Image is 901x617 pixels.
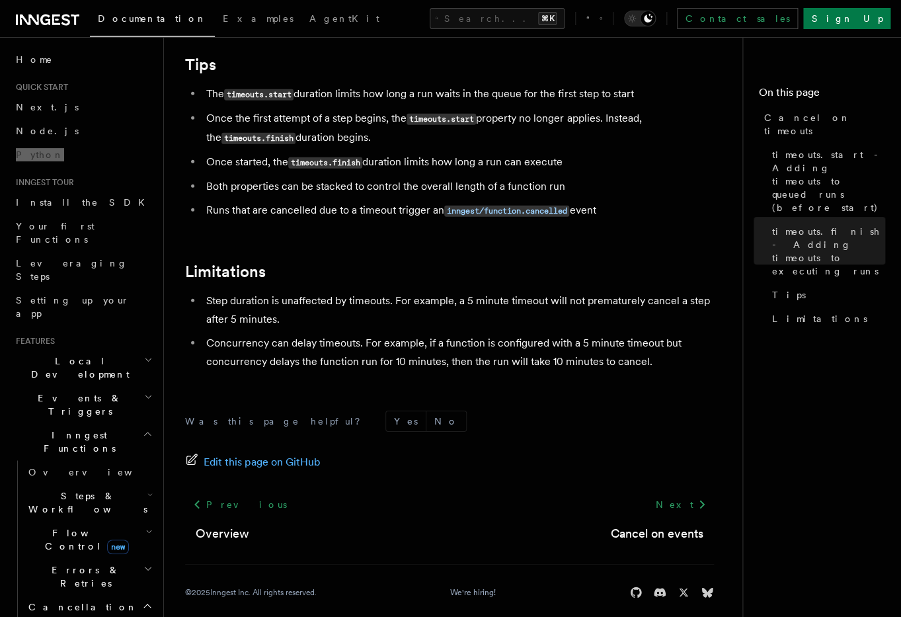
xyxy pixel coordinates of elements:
button: Events & Triggers [11,386,155,423]
li: The duration limits how long a run waits in the queue for the first step to start [202,85,714,104]
a: Python [11,143,155,167]
li: Concurrency can delay timeouts. For example, if a function is configured with a 5 minute timeout ... [202,334,714,371]
span: Setting up your app [16,295,130,319]
kbd: ⌘K [538,12,557,25]
a: Limitations [185,263,266,281]
a: Next [647,493,714,516]
span: Events & Triggers [11,391,144,418]
a: Previous [185,493,294,516]
code: timeouts.start [224,89,294,101]
a: Limitations [767,307,885,331]
span: Tips [772,288,806,302]
code: timeouts.start [407,114,476,125]
span: Quick start [11,82,68,93]
span: Cancel on timeouts [764,111,885,138]
a: Node.js [11,119,155,143]
span: Overview [28,467,165,477]
button: Inngest Functions [11,423,155,460]
button: Flow Controlnew [23,521,155,558]
a: Setting up your app [11,288,155,325]
h4: On this page [759,85,885,106]
a: AgentKit [301,4,387,36]
a: inngest/function.cancelled [444,204,569,216]
a: Install the SDK [11,190,155,214]
span: Inngest Functions [11,429,143,455]
a: Overview [23,460,155,484]
span: Next.js [16,102,79,112]
span: Local Development [11,354,144,381]
p: Was this page helpful? [185,415,370,428]
span: Your first Functions [16,221,95,245]
span: Features [11,336,55,347]
span: Install the SDK [16,197,153,208]
a: Next.js [11,95,155,119]
span: timeouts.finish - Adding timeouts to executing runs [772,225,885,278]
span: Cancellation [23,600,137,614]
button: Search...⌘K [430,8,565,29]
a: We're hiring! [450,587,496,598]
a: Tips [185,56,216,74]
a: Cancel on events [611,524,703,543]
a: Tips [767,283,885,307]
span: Limitations [772,312,867,325]
a: Edit this page on GitHub [185,453,321,472]
code: timeouts.finish [288,157,362,169]
a: Overview [196,524,249,543]
button: Yes [386,411,426,431]
a: Home [11,48,155,71]
span: Inngest tour [11,177,74,188]
button: Errors & Retries [23,558,155,595]
span: Errors & Retries [23,563,143,590]
li: Both properties can be stacked to control the overall length of a function run [202,177,714,196]
li: Step duration is unaffected by timeouts. For example, a 5 minute timeout will not prematurely can... [202,292,714,329]
a: Examples [215,4,301,36]
span: Home [16,53,53,66]
span: Edit this page on GitHub [204,453,321,472]
span: Steps & Workflows [23,489,147,516]
a: Cancel on timeouts [759,106,885,143]
a: Leveraging Steps [11,251,155,288]
button: Toggle dark mode [624,11,656,26]
button: Local Development [11,349,155,386]
code: timeouts.finish [221,133,295,144]
a: timeouts.start - Adding timeouts to queued runs (before start) [767,143,885,220]
a: Your first Functions [11,214,155,251]
a: Documentation [90,4,215,37]
button: No [426,411,466,431]
span: timeouts.start - Adding timeouts to queued runs (before start) [772,148,885,214]
span: Documentation [98,13,207,24]
span: Flow Control [23,526,145,553]
a: Contact sales [677,8,798,29]
span: Examples [223,13,294,24]
div: © 2025 Inngest Inc. All rights reserved. [185,587,317,598]
li: Once started, the duration limits how long a run can execute [202,153,714,172]
span: AgentKit [309,13,379,24]
span: new [107,540,129,554]
li: Once the first attempt of a step begins, the property no longer applies. Instead, the duration be... [202,109,714,147]
span: Node.js [16,126,79,136]
code: inngest/function.cancelled [444,206,569,217]
li: Runs that are cancelled due to a timeout trigger an event [202,201,714,220]
a: timeouts.finish - Adding timeouts to executing runs [767,220,885,283]
span: Leveraging Steps [16,258,128,282]
a: Sign Up [803,8,890,29]
button: Steps & Workflows [23,484,155,521]
span: Python [16,149,64,160]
